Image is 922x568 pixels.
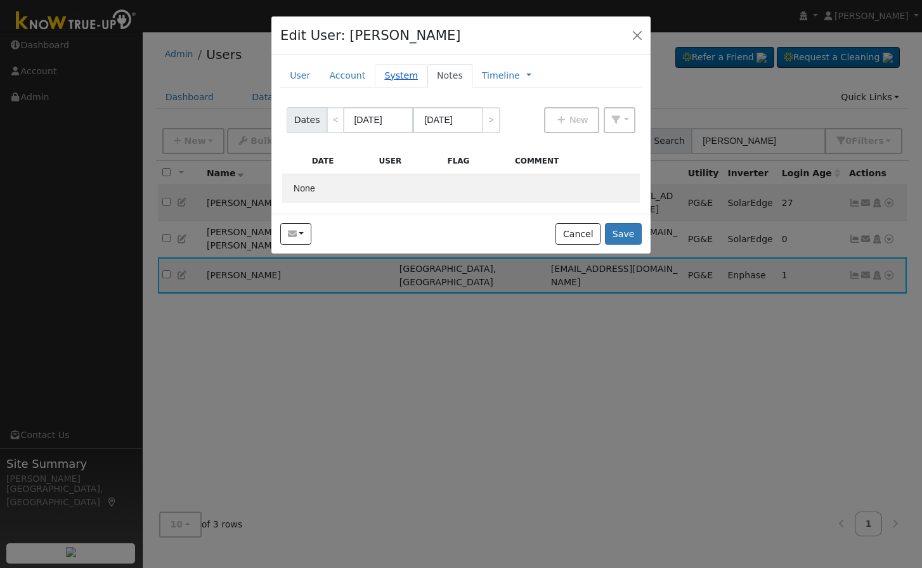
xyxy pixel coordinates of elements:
[482,69,520,82] a: Timeline
[280,64,320,87] a: User
[427,64,472,87] a: Notes
[375,64,427,87] a: System
[280,25,461,46] h4: Edit User: [PERSON_NAME]
[555,223,601,245] button: Cancel
[320,64,375,87] a: Account
[280,223,311,245] button: mharrison@growthandtech.com
[605,223,642,245] button: Save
